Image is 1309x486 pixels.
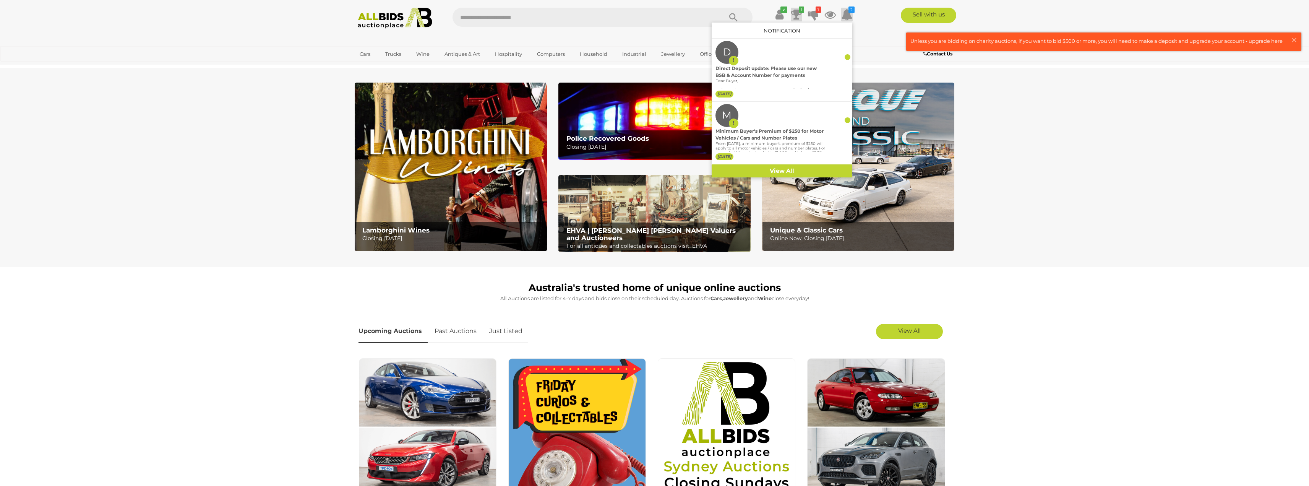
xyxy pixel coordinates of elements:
p: All Auctions are listed for 4-7 days and bids close on their scheduled day. Auctions for , and cl... [358,294,951,303]
h1: Australia's trusted home of unique online auctions [358,283,951,293]
div: Minimum Buyer's Premium of $250 for Motor Vehicles / Cars and Number Plates [715,128,826,141]
a: Police Recovered Goods Police Recovered Goods Closing [DATE] [558,83,751,159]
label: [DATE] [715,153,733,160]
img: Allbids.com.au [354,8,436,29]
p: Dear Buyer, We’ve updated our for . Payments will show in your ALLBIDS account as soon as funds c... [715,79,826,120]
strong: Cars [710,295,722,301]
b: BSB & Account Number [752,88,800,93]
p: For all antiques and collectables auctions visit: EHVA [566,241,746,251]
img: Police Recovered Goods [558,83,751,159]
a: Upcoming Auctions [358,320,428,343]
a: Cars [355,48,375,60]
a: Contact Us [923,50,954,58]
i: 1 [816,7,821,13]
img: Lamborghini Wines [355,83,547,251]
div: Direct Deposit update: Please use our new BSB & Account Number for payments [715,65,826,79]
a: ✔ [774,8,785,21]
a: Lamborghini Wines Lamborghini Wines Closing [DATE] [355,83,547,251]
img: EHVA | Evans Hastings Valuers and Auctioneers [558,175,751,252]
a: 2 [841,8,853,21]
a: Sell with us [901,8,956,23]
a: Household [575,48,612,60]
span: × [1291,33,1298,47]
strong: Jewellery [723,295,748,301]
img: Unique & Classic Cars [762,83,954,251]
p: From [DATE], a minimum buyer's premium of $250 will apply to all motor vehicles / cars and number... [715,141,826,178]
b: Police Recovered Goods [566,135,649,142]
b: EHVA | [PERSON_NAME] [PERSON_NAME] Valuers and Auctioneers [566,227,736,242]
a: Office [695,48,719,60]
label: D [723,41,731,64]
a: Wine [411,48,435,60]
a: Just Listed [483,320,528,343]
button: Search [714,8,753,27]
a: View All [876,324,943,339]
p: Online Now, Closing [DATE] [770,234,950,243]
a: Jewellery [656,48,690,60]
span: View All [898,327,921,334]
a: Unique & Classic Cars Unique & Classic Cars Online Now, Closing [DATE] [762,83,954,251]
label: [DATE] [715,91,733,98]
a: Computers [532,48,570,60]
label: M [722,104,732,127]
a: EHVA | Evans Hastings Valuers and Auctioneers EHVA | [PERSON_NAME] [PERSON_NAME] Valuers and Auct... [558,175,751,252]
b: Contact Us [923,51,952,57]
i: 1 [799,7,804,13]
a: Notification [764,28,800,34]
i: ✔ [780,7,787,13]
b: Unique & Classic Cars [770,226,843,234]
a: 1 [808,8,819,21]
a: 1 [791,8,802,21]
strong: Wine [758,295,772,301]
a: Past Auctions [429,320,482,343]
a: View All [712,164,852,178]
p: Closing [DATE] [566,142,746,152]
a: Trucks [380,48,406,60]
b: Lamborghini Wines [362,226,430,234]
a: Antiques & Art [440,48,485,60]
i: 2 [848,7,855,13]
a: Industrial [617,48,651,60]
a: Hospitality [490,48,527,60]
p: Closing [DATE] [362,234,542,243]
